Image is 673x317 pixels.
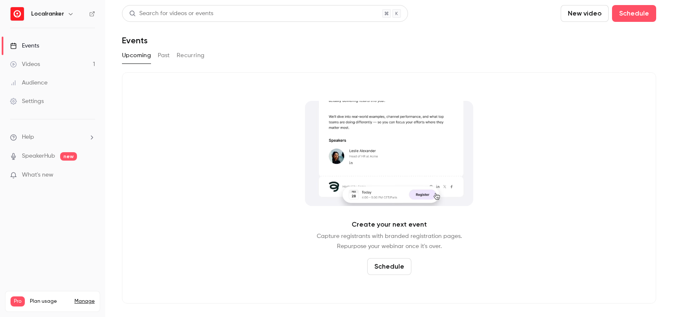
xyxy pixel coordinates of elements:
[177,49,205,62] button: Recurring
[352,219,427,230] p: Create your next event
[22,152,55,161] a: SpeakerHub
[31,10,64,18] h6: Localranker
[317,231,462,251] p: Capture registrants with branded registration pages. Repurpose your webinar once it's over.
[30,298,69,305] span: Plan usage
[612,5,656,22] button: Schedule
[11,7,24,21] img: Localranker
[74,298,95,305] a: Manage
[60,152,77,161] span: new
[22,133,34,142] span: Help
[129,9,213,18] div: Search for videos or events
[11,296,25,306] span: Pro
[122,49,151,62] button: Upcoming
[10,42,39,50] div: Events
[10,97,44,106] div: Settings
[85,172,95,179] iframe: Noticeable Trigger
[22,171,53,180] span: What's new
[10,60,40,69] div: Videos
[561,5,609,22] button: New video
[10,79,48,87] div: Audience
[158,49,170,62] button: Past
[122,35,148,45] h1: Events
[10,133,95,142] li: help-dropdown-opener
[367,258,411,275] button: Schedule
